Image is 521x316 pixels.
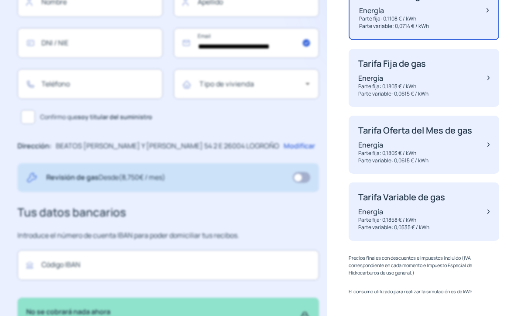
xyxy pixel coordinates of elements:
[17,230,319,241] p: Introduce el número de cuenta IBAN para poder domiciliar tus recibos.
[358,157,472,165] p: Parte variable: 0,0615 € / kWh
[40,112,152,122] span: Confirmo que
[99,172,165,182] span: Desde (8,750€ / mes)
[358,125,472,136] p: Tarifa Oferta del Mes de gas
[78,113,152,121] b: soy titular del suministro
[358,73,428,83] p: Energía
[56,141,279,152] p: BEATOS [PERSON_NAME] Y [PERSON_NAME] 54 2 E 26004 LOGROÑO
[358,140,472,150] p: Energía
[17,141,51,152] p: Dirección:
[358,58,428,69] p: Tarifa Fija de gas
[349,254,499,277] p: Precios finales con descuentos e impuestos incluido (IVA correspondiente en cada momento e Impues...
[359,23,430,30] p: Parte variable: 0,0714 € / kWh
[359,6,430,15] p: Energía
[358,192,445,203] p: Tarifa Variable de gas
[359,15,430,23] p: Parte fija: 0,1108 € / kWh
[358,216,445,224] p: Parte fija: 0,1858 € / kWh
[349,288,499,295] p: El consumo utilizado para realizar la simulación es de kWh
[26,172,38,183] img: tool.svg
[17,203,319,222] h3: Tus datos bancarios
[46,172,165,183] p: Revisión de gas
[358,83,428,90] p: Parte fija: 0,1803 € / kWh
[284,141,315,152] p: Modificar
[358,150,472,157] p: Parte fija: 0,1803 € / kWh
[358,90,428,98] p: Parte variable: 0,0615 € / kWh
[358,224,445,231] p: Parte variable: 0,0535 € / kWh
[199,79,254,89] mat-label: Tipo de vivienda
[358,207,445,216] p: Energía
